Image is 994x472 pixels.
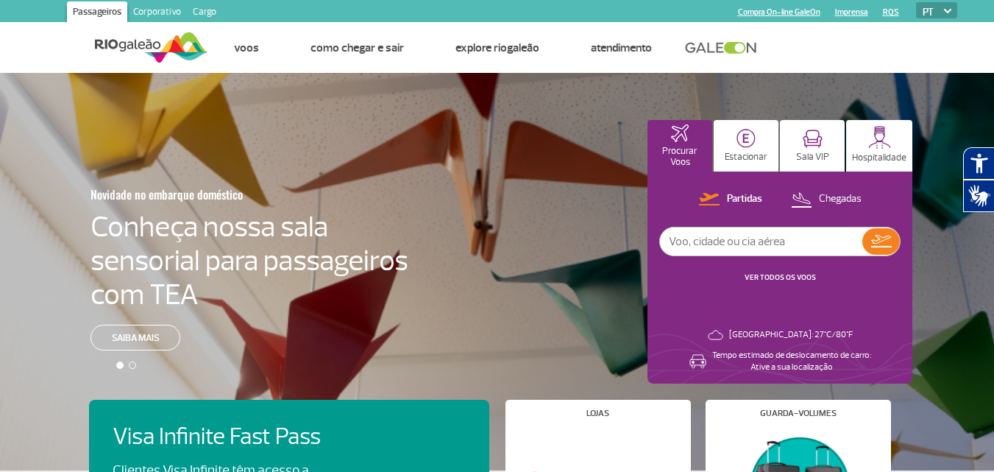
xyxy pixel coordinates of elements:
a: RQS [883,7,899,17]
h4: Conheça nossa sala sensorial para passageiros com TEA [90,210,408,311]
img: hospitality.svg [868,126,891,149]
button: Procurar Voos [647,120,712,172]
p: Hospitalidade [852,152,906,163]
button: Sala VIP [780,120,845,172]
h3: Novidade no embarque doméstico [90,179,336,210]
button: Estacionar [714,120,778,172]
p: Procurar Voos [655,146,705,168]
button: Hospitalidade [846,120,912,172]
button: Partidas [695,190,767,209]
a: Compra On-line GaleOn [738,7,820,17]
a: Passageiros [67,1,127,25]
a: Como chegar e sair [310,40,404,55]
a: Imprensa [835,7,868,17]
button: Abrir recursos assistivos. [963,147,994,180]
h4: Visa Infinite Fast Pass [113,423,347,451]
p: Chegadas [819,192,862,206]
button: VER TODOS OS VOOS [740,272,820,283]
h4: Lojas [586,409,609,418]
button: Chegadas [787,190,866,209]
a: Atendimento [591,40,652,55]
a: Voos [234,40,259,55]
p: Sala VIP [796,152,829,163]
p: Partidas [727,192,762,206]
p: Estacionar [725,152,767,163]
input: Voo, cidade ou cia aérea [660,228,862,256]
a: VER TODOS OS VOOS [745,272,816,282]
a: Saiba mais [90,325,180,351]
p: Tempo estimado de deslocamento de carro: Ative a sua localização [712,350,871,373]
h4: Guarda-volumes [760,409,837,418]
button: Abrir tradutor de língua de sinais. [963,180,994,212]
a: Corporativo [127,1,187,25]
p: [GEOGRAPHIC_DATA]: 27°C/80°F [729,329,853,341]
img: vipRoom.svg [803,130,823,148]
div: Plugin de acessibilidade da Hand Talk. [963,147,994,212]
img: carParkingHome.svg [736,129,756,148]
a: Cargo [187,1,222,25]
img: airplaneHomeActive.svg [671,124,689,142]
a: Explore RIOgaleão [455,40,539,55]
